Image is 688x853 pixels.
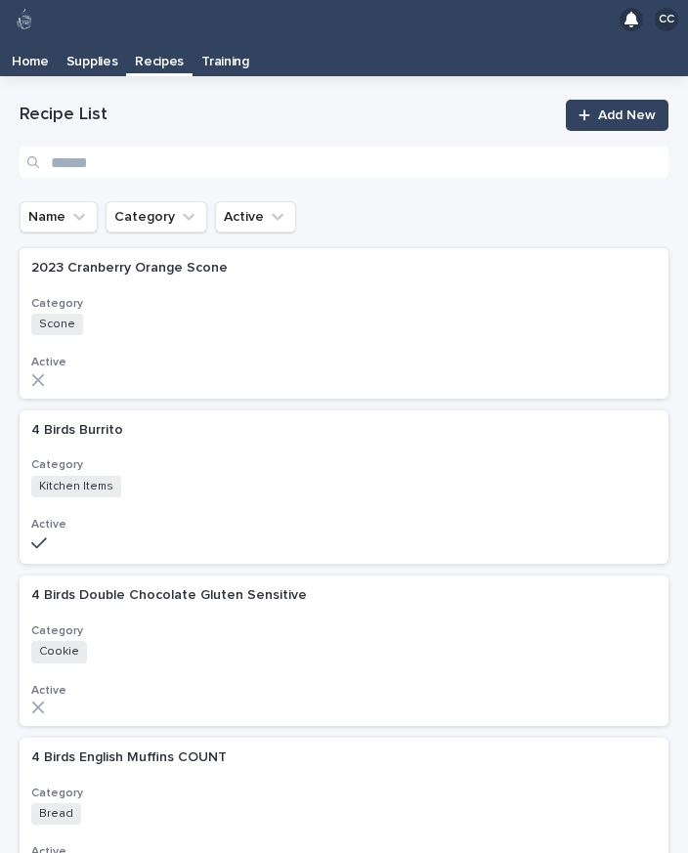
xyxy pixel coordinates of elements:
h3: Active [31,683,657,699]
p: 4 Birds Double Chocolate Gluten Sensitive [31,583,311,604]
a: 2023 Cranberry Orange Scone2023 Cranberry Orange Scone CategorySconeActive [20,248,668,399]
h3: Category [31,786,657,801]
input: Search [20,147,668,178]
h3: Category [31,296,657,312]
span: Cookie [31,641,87,662]
button: Name [20,201,98,233]
p: Training [201,39,249,70]
h3: Category [31,457,657,473]
span: Kitchen Items [31,476,121,497]
h3: Active [31,355,657,370]
a: Training [193,39,258,76]
a: 4 Birds Burrito4 Birds Burrito CategoryKitchen ItemsActive [20,410,668,565]
p: 2023 Cranberry Orange Scone [31,256,232,277]
div: CC [655,8,678,31]
p: Recipes [135,39,184,70]
a: Add New [566,100,668,131]
button: Active [215,201,296,233]
span: Scone [31,314,83,335]
a: 4 Birds Double Chocolate Gluten Sensitive4 Birds Double Chocolate Gluten Sensitive CategoryCookie... [20,576,668,726]
p: Home [12,39,49,70]
a: Recipes [126,39,193,73]
p: 4 Birds Burrito [31,418,127,439]
p: Supplies [66,39,118,70]
a: Home [3,39,58,76]
h1: Recipe List [20,104,554,127]
button: Category [106,201,207,233]
span: Bread [31,803,81,825]
h3: Active [31,517,657,533]
h3: Category [31,623,657,639]
a: Supplies [58,39,127,76]
img: 80hjoBaRqlyywVK24fQd [12,7,37,32]
span: Add New [598,108,656,122]
p: 4 Birds English Muffins COUNT [31,746,231,766]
